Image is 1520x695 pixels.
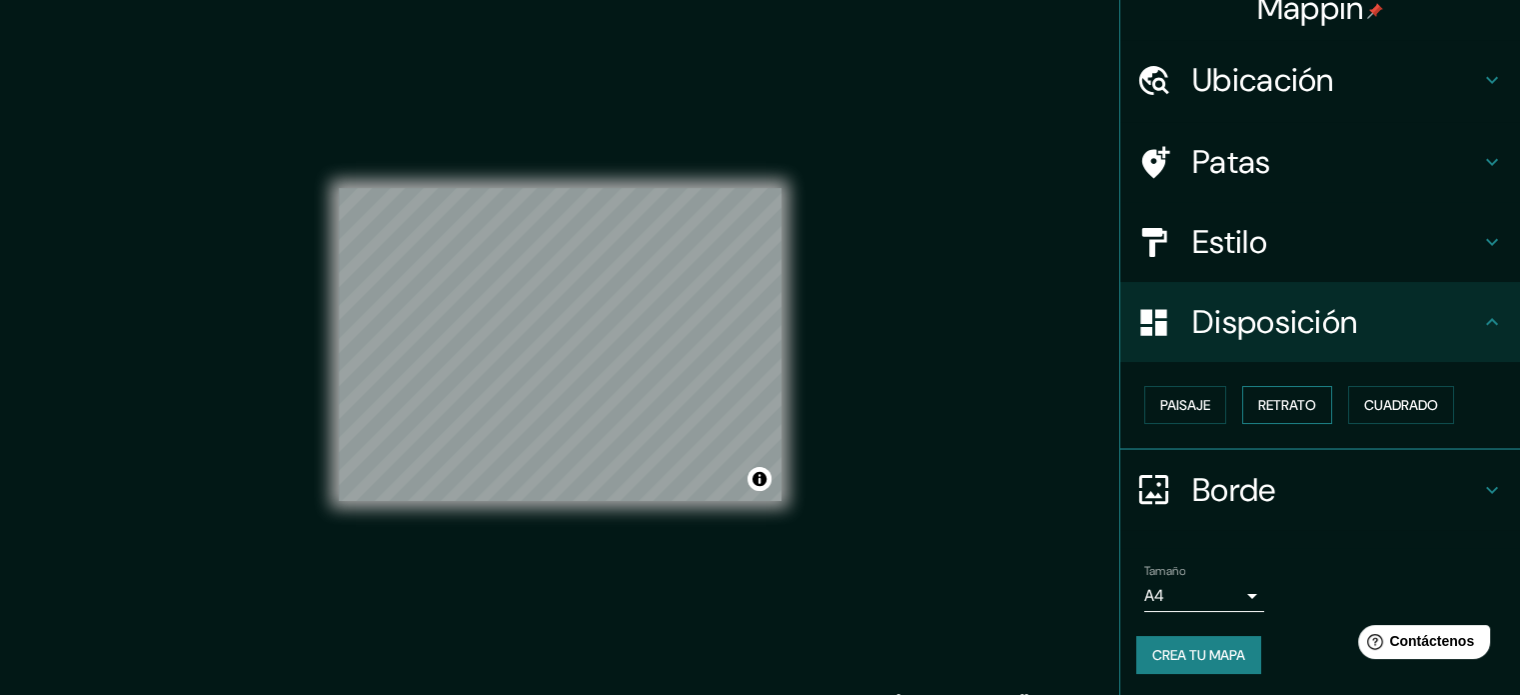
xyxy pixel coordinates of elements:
div: Patas [1120,122,1520,202]
div: Borde [1120,450,1520,530]
button: Cuadrado [1348,386,1454,424]
font: A4 [1144,585,1164,606]
button: Paisaje [1144,386,1226,424]
font: Crea tu mapa [1152,646,1245,664]
div: Disposición [1120,282,1520,362]
canvas: Mapa [339,188,781,501]
font: Cuadrado [1364,396,1438,414]
button: Retrato [1242,386,1332,424]
font: Estilo [1192,221,1267,263]
img: pin-icon.png [1367,3,1383,19]
font: Patas [1192,141,1271,183]
button: Crea tu mapa [1136,636,1261,674]
font: Paisaje [1160,396,1210,414]
font: Disposición [1192,301,1357,343]
div: Estilo [1120,202,1520,282]
font: Retrato [1258,396,1316,414]
div: A4 [1144,580,1264,612]
font: Tamaño [1144,563,1185,579]
font: Ubicación [1192,59,1334,101]
font: Borde [1192,469,1276,511]
div: Ubicación [1120,40,1520,120]
iframe: Lanzador de widgets de ayuda [1342,617,1498,673]
button: Activar o desactivar atribución [748,467,771,491]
